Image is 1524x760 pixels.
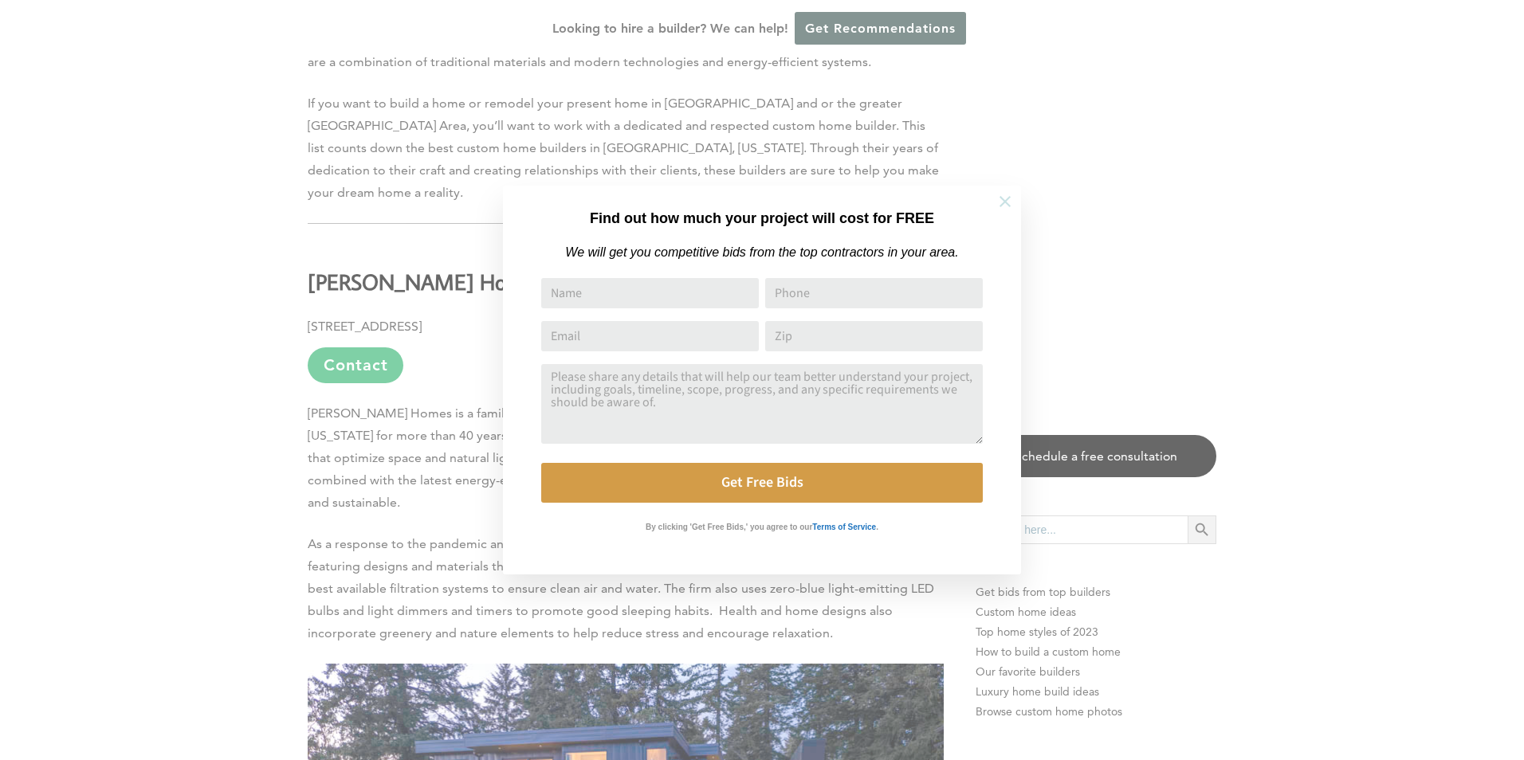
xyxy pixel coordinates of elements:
[646,523,812,531] strong: By clicking 'Get Free Bids,' you agree to our
[812,519,876,532] a: Terms of Service
[541,463,983,503] button: Get Free Bids
[590,210,934,226] strong: Find out how much your project will cost for FREE
[765,278,983,308] input: Phone
[541,278,759,308] input: Name
[812,523,876,531] strong: Terms of Service
[876,523,878,531] strong: .
[765,321,983,351] input: Zip
[1218,645,1505,741] iframe: Drift Widget Chat Controller
[977,174,1033,229] button: Close
[565,245,958,259] em: We will get you competitive bids from the top contractors in your area.
[541,364,983,444] textarea: Comment or Message
[541,321,759,351] input: Email Address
